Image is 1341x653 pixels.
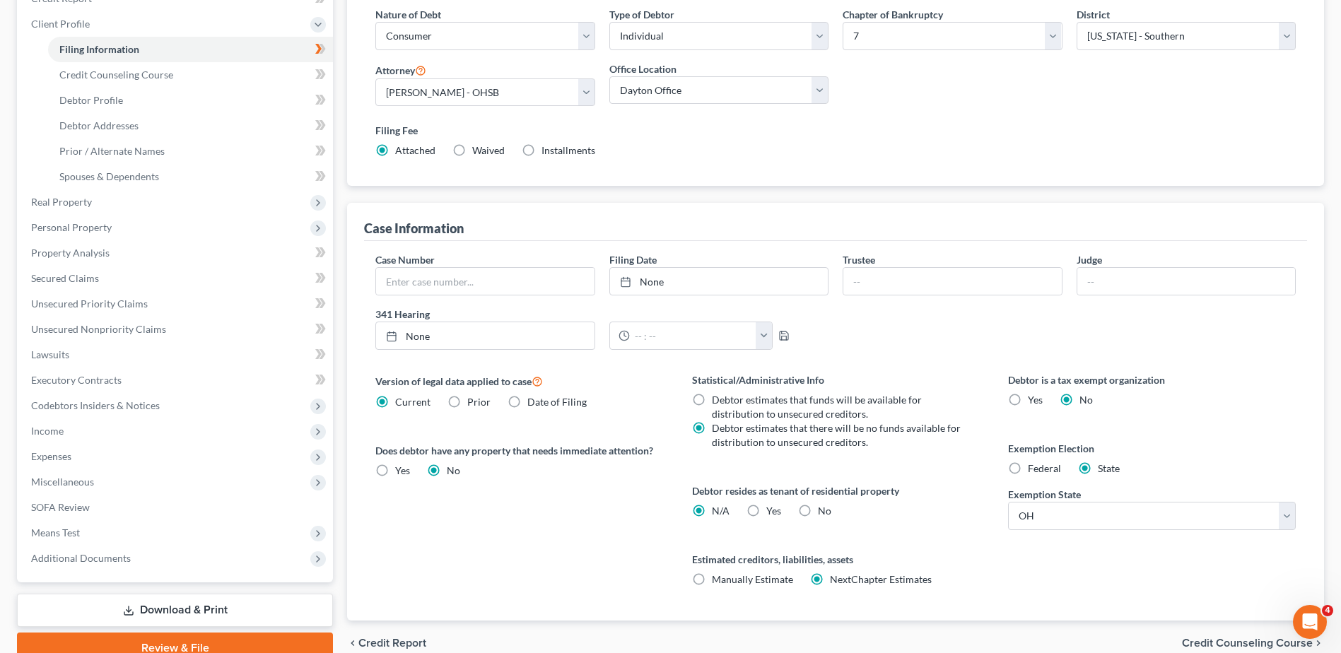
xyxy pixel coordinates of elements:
[712,573,793,585] span: Manually Estimate
[20,495,333,520] a: SOFA Review
[347,637,426,649] button: chevron_left Credit Report
[20,342,333,367] a: Lawsuits
[712,422,961,448] span: Debtor estimates that there will be no funds available for distribution to unsecured creditors.
[375,7,441,22] label: Nature of Debt
[375,61,426,78] label: Attorney
[59,43,139,55] span: Filing Information
[31,196,92,208] span: Real Property
[376,268,594,295] input: Enter case number...
[48,139,333,164] a: Prior / Alternate Names
[31,323,166,335] span: Unsecured Nonpriority Claims
[692,552,980,567] label: Estimated creditors, liabilities, assets
[31,501,90,513] span: SOFA Review
[527,396,587,408] span: Date of Filing
[31,476,94,488] span: Miscellaneous
[20,266,333,291] a: Secured Claims
[31,425,64,437] span: Income
[1028,394,1043,406] span: Yes
[1028,462,1061,474] span: Federal
[31,18,90,30] span: Client Profile
[1077,252,1102,267] label: Judge
[48,113,333,139] a: Debtor Addresses
[830,573,932,585] span: NextChapter Estimates
[20,240,333,266] a: Property Analysis
[472,144,505,156] span: Waived
[31,221,112,233] span: Personal Property
[843,252,875,267] label: Trustee
[1008,487,1081,502] label: Exemption State
[347,637,358,649] i: chevron_left
[31,272,99,284] span: Secured Claims
[630,322,756,349] input: -- : --
[609,7,674,22] label: Type of Debtor
[1322,605,1333,616] span: 4
[31,348,69,360] span: Lawsuits
[467,396,491,408] span: Prior
[31,552,131,564] span: Additional Documents
[375,123,1296,138] label: Filing Fee
[395,144,435,156] span: Attached
[1008,372,1296,387] label: Debtor is a tax exempt organization
[375,252,435,267] label: Case Number
[395,396,431,408] span: Current
[1293,605,1327,639] iframe: Intercom live chat
[358,637,426,649] span: Credit Report
[20,317,333,342] a: Unsecured Nonpriority Claims
[31,526,80,539] span: Means Test
[610,268,828,295] a: None
[31,374,122,386] span: Executory Contracts
[766,505,781,517] span: Yes
[609,252,657,267] label: Filing Date
[609,61,677,76] label: Office Location
[692,372,980,387] label: Statistical/Administrative Info
[375,372,663,389] label: Version of legal data applied to case
[541,144,595,156] span: Installments
[1182,637,1313,649] span: Credit Counseling Course
[1098,462,1120,474] span: State
[395,464,410,476] span: Yes
[31,399,160,411] span: Codebtors Insiders & Notices
[20,367,333,393] a: Executory Contracts
[375,443,663,458] label: Does debtor have any property that needs immediate attention?
[712,394,922,420] span: Debtor estimates that funds will be available for distribution to unsecured creditors.
[843,268,1061,295] input: --
[59,170,159,182] span: Spouses & Dependents
[368,307,836,322] label: 341 Hearing
[17,594,333,627] a: Download & Print
[843,7,943,22] label: Chapter of Bankruptcy
[31,298,148,310] span: Unsecured Priority Claims
[59,119,139,131] span: Debtor Addresses
[48,88,333,113] a: Debtor Profile
[31,450,71,462] span: Expenses
[818,505,831,517] span: No
[59,145,165,157] span: Prior / Alternate Names
[692,483,980,498] label: Debtor resides as tenant of residential property
[48,62,333,88] a: Credit Counseling Course
[1077,268,1295,295] input: --
[712,505,730,517] span: N/A
[48,37,333,62] a: Filing Information
[1077,7,1110,22] label: District
[59,94,123,106] span: Debtor Profile
[20,291,333,317] a: Unsecured Priority Claims
[48,164,333,189] a: Spouses & Dependents
[1313,637,1324,649] i: chevron_right
[31,247,110,259] span: Property Analysis
[376,322,594,349] a: None
[364,220,464,237] div: Case Information
[1079,394,1093,406] span: No
[59,69,173,81] span: Credit Counseling Course
[447,464,460,476] span: No
[1008,441,1296,456] label: Exemption Election
[1182,637,1324,649] button: Credit Counseling Course chevron_right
